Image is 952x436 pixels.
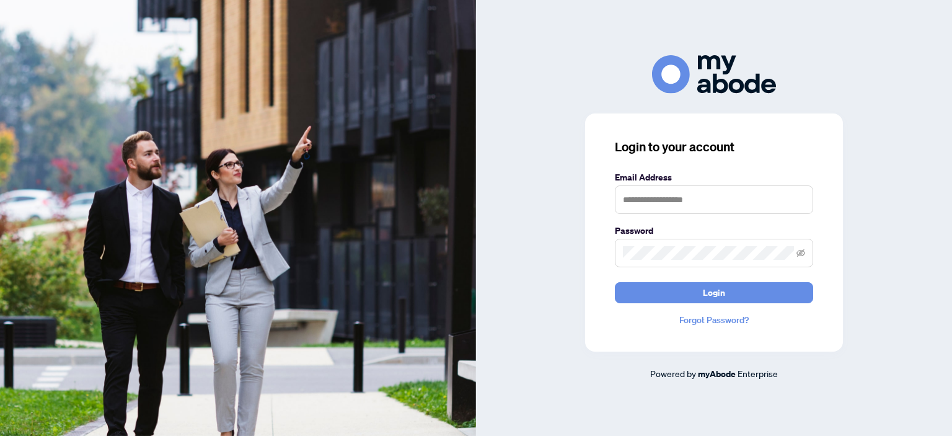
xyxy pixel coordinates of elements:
[615,224,813,238] label: Password
[698,367,736,381] a: myAbode
[615,171,813,184] label: Email Address
[615,138,813,156] h3: Login to your account
[615,313,813,327] a: Forgot Password?
[738,368,778,379] span: Enterprise
[650,368,696,379] span: Powered by
[703,283,725,303] span: Login
[652,55,776,93] img: ma-logo
[796,249,805,257] span: eye-invisible
[615,282,813,303] button: Login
